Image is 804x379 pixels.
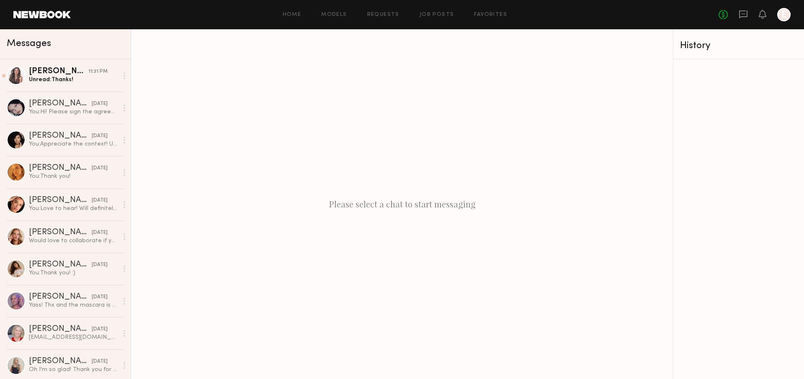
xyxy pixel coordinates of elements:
div: Unread: Thanks! [29,76,118,84]
div: [PERSON_NAME] [29,132,92,140]
div: History [680,41,797,51]
div: [PERSON_NAME] [29,164,92,172]
div: Oh I’m so glad! Thank you for the opportunity. I look forward to the next one. [29,366,118,374]
a: Job Posts [420,12,454,18]
div: 11:31 PM [88,68,108,76]
div: [DATE] [92,132,108,140]
div: [PERSON_NAME] [29,261,92,269]
div: [DATE] [92,261,108,269]
div: [PERSON_NAME] [29,196,92,205]
div: You: Love to hear! Will definitely be in touch :) [29,205,118,213]
div: [DATE] [92,293,108,301]
div: Yass! Thx and the mascara is outstanding, of course! [29,301,118,309]
div: Would love to collaborate if you’re still looking [29,237,118,245]
div: [PERSON_NAME] [29,100,92,108]
span: Messages [7,39,51,49]
div: [DATE] [92,325,108,333]
div: [DATE] [92,358,108,366]
div: [PERSON_NAME] [29,325,92,333]
a: E [777,8,791,21]
div: You: Thank you! [29,172,118,180]
div: You: Appreciate the context! Unfortunately this won't work for our UGC program but if anything ch... [29,140,118,148]
a: Models [321,12,347,18]
div: [PERSON_NAME] [29,293,92,301]
div: [DATE] [92,164,108,172]
div: [DATE] [92,229,108,237]
div: [DATE] [92,197,108,205]
div: Please select a chat to start messaging [131,29,673,379]
div: [PERSON_NAME] [29,357,92,366]
div: You: Hi! Please sign the agreement sent to your email when you get a chance, thank you! [29,108,118,116]
div: [EMAIL_ADDRESS][DOMAIN_NAME] [29,333,118,341]
a: Favorites [474,12,507,18]
div: [DATE] [92,100,108,108]
div: You: Thank you! :) [29,269,118,277]
div: [PERSON_NAME] [29,67,88,76]
div: [PERSON_NAME] [29,228,92,237]
a: Home [283,12,301,18]
a: Requests [367,12,399,18]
